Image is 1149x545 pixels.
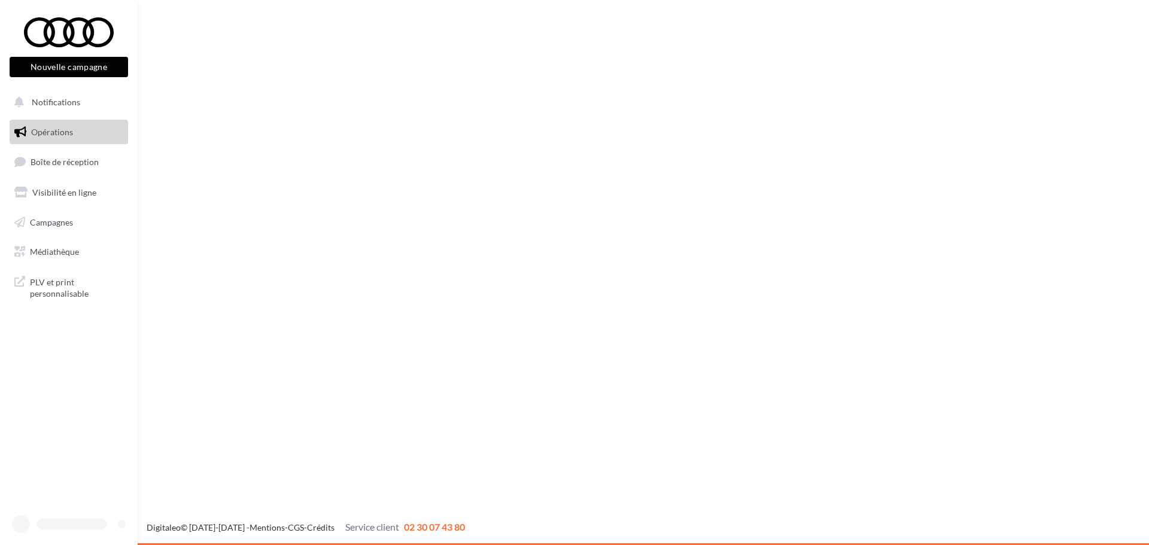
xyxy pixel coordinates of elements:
span: Opérations [31,127,73,137]
a: CGS [288,522,304,532]
a: PLV et print personnalisable [7,269,130,305]
span: Notifications [32,97,80,107]
a: Crédits [307,522,335,532]
span: Visibilité en ligne [32,187,96,197]
span: Boîte de réception [31,157,99,167]
a: Boîte de réception [7,149,130,175]
a: Visibilité en ligne [7,180,130,205]
button: Notifications [7,90,126,115]
span: 02 30 07 43 80 [404,521,465,532]
span: PLV et print personnalisable [30,274,123,300]
a: Opérations [7,120,130,145]
span: © [DATE]-[DATE] - - - [147,522,465,532]
span: Campagnes [30,217,73,227]
a: Mentions [250,522,285,532]
a: Digitaleo [147,522,181,532]
span: Service client [345,521,399,532]
span: Médiathèque [30,246,79,257]
a: Médiathèque [7,239,130,264]
button: Nouvelle campagne [10,57,128,77]
a: Campagnes [7,210,130,235]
